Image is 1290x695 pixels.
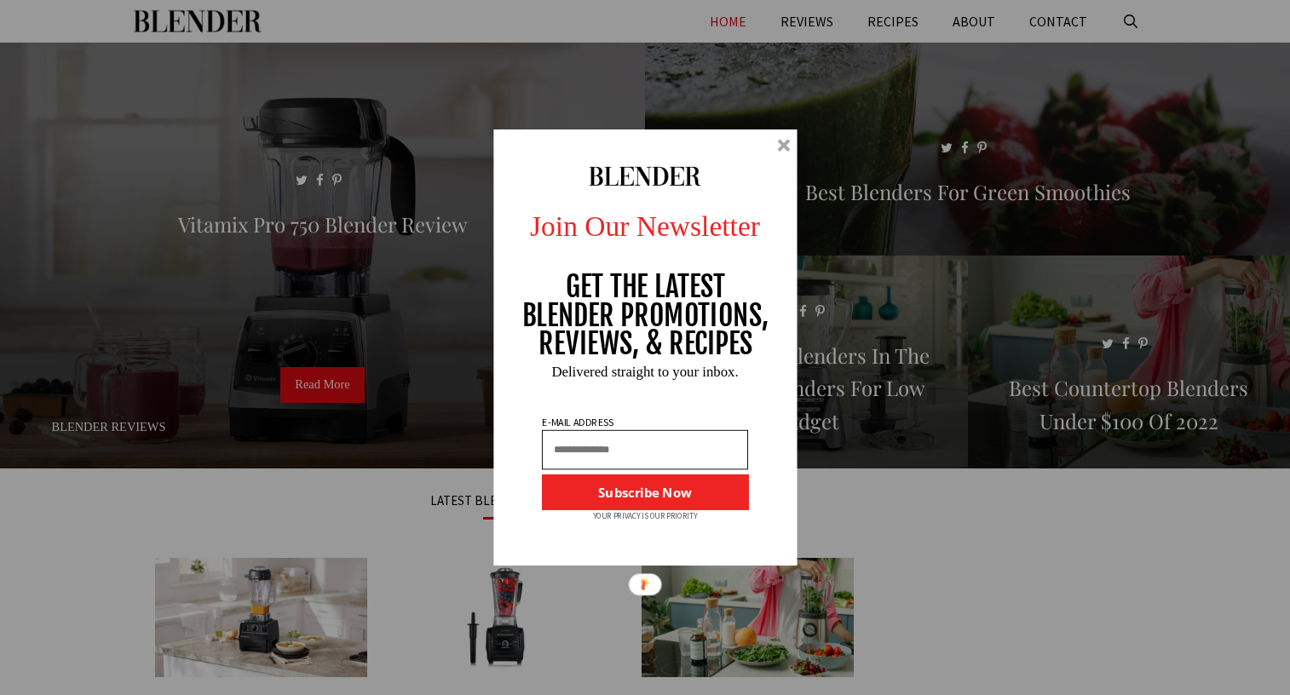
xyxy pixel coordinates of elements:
[521,273,769,359] p: GET THE LATEST BLENDER PROMOTIONS, REVIEWS, & RECIPES
[479,365,812,379] p: Delivered straight to your inbox.
[542,474,748,510] button: Subscribe Now
[479,204,812,247] p: Join Our Newsletter
[593,510,698,522] p: YOUR PRIVACY IS OUR PRIORITY
[540,417,615,428] p: E-MAIL ADDRESS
